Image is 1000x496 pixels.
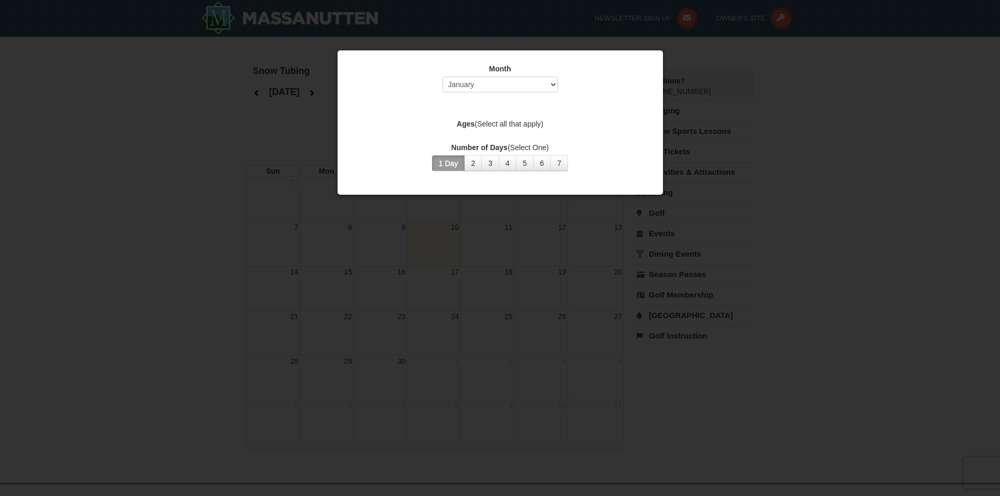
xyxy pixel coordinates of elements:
strong: Number of Days [451,143,508,152]
button: 4 [499,155,517,171]
label: (Select all that apply) [351,119,650,129]
button: 3 [481,155,499,171]
button: 6 [533,155,551,171]
button: 1 Day [432,155,465,171]
button: 5 [516,155,534,171]
label: (Select One) [351,142,650,153]
button: 2 [464,155,482,171]
button: 7 [550,155,568,171]
strong: Ages [457,120,475,128]
strong: Month [489,65,511,73]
